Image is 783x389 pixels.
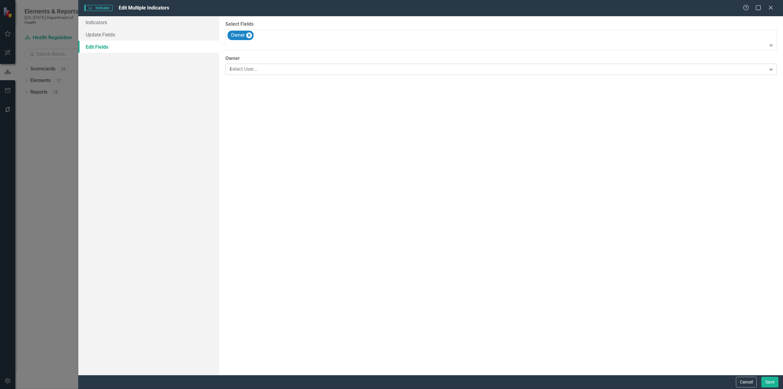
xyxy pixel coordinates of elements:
span: Indicator [84,5,113,11]
div: Remove Owner [246,32,252,38]
a: Update Fields [78,28,219,41]
a: Indicators [78,16,219,28]
span: Edit Multiple Indicators [119,5,169,11]
label: Select Fields [225,21,777,28]
button: Save [761,377,778,387]
div: Owner [229,31,246,40]
label: Owner [225,55,777,62]
a: Edit Fields [78,41,219,53]
button: Cancel [736,377,757,387]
